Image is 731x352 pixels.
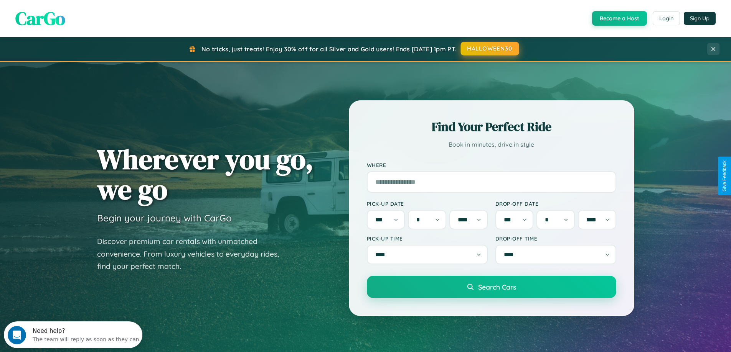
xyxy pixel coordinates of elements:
[367,162,616,168] label: Where
[367,139,616,150] p: Book in minutes, drive in style
[201,45,456,53] span: No tricks, just treats! Enjoy 30% off for all Silver and Gold users! Ends [DATE] 1pm PT.
[461,42,519,56] button: HALLOWEEN30
[29,7,135,13] div: Need help?
[4,321,142,348] iframe: Intercom live chat discovery launcher
[367,200,488,207] label: Pick-up Date
[495,235,616,242] label: Drop-off Time
[495,200,616,207] label: Drop-off Date
[592,11,647,26] button: Become a Host
[29,13,135,21] div: The team will reply as soon as they can
[367,235,488,242] label: Pick-up Time
[684,12,716,25] button: Sign Up
[97,235,289,273] p: Discover premium car rentals with unmatched convenience. From luxury vehicles to everyday rides, ...
[97,144,314,205] h1: Wherever you go, we go
[367,276,616,298] button: Search Cars
[97,212,232,224] h3: Begin your journey with CarGo
[367,118,616,135] h2: Find Your Perfect Ride
[3,3,143,24] div: Open Intercom Messenger
[653,11,680,25] button: Login
[722,160,727,192] div: Give Feedback
[8,326,26,344] iframe: Intercom live chat
[15,6,65,31] span: CarGo
[478,283,516,291] span: Search Cars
